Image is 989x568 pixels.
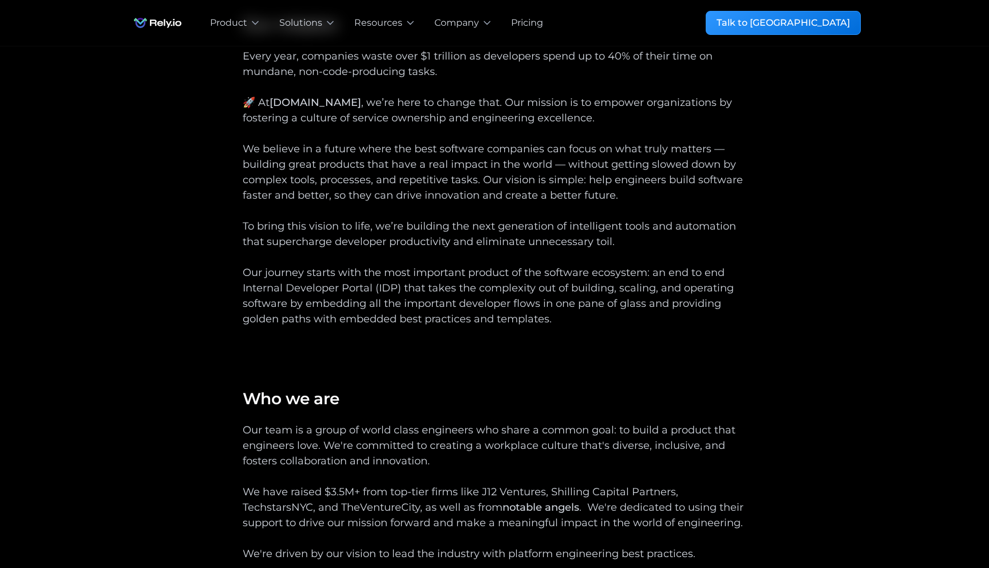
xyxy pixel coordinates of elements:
[503,501,579,514] a: notable angels
[128,11,187,34] a: home
[913,492,973,552] iframe: Chatbot
[717,16,850,30] div: Talk to [GEOGRAPHIC_DATA]
[243,388,746,409] h4: Who we are
[511,16,543,30] a: Pricing
[354,16,402,30] div: Resources
[243,49,746,342] div: Every year, companies waste over $1 trillion as developers spend up to 40% of their time on munda...
[434,16,479,30] div: Company
[210,16,247,30] div: Product
[128,11,187,34] img: Rely.io logo
[706,11,861,35] a: Talk to [GEOGRAPHIC_DATA]
[279,16,322,30] div: Solutions
[270,96,361,109] a: [DOMAIN_NAME]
